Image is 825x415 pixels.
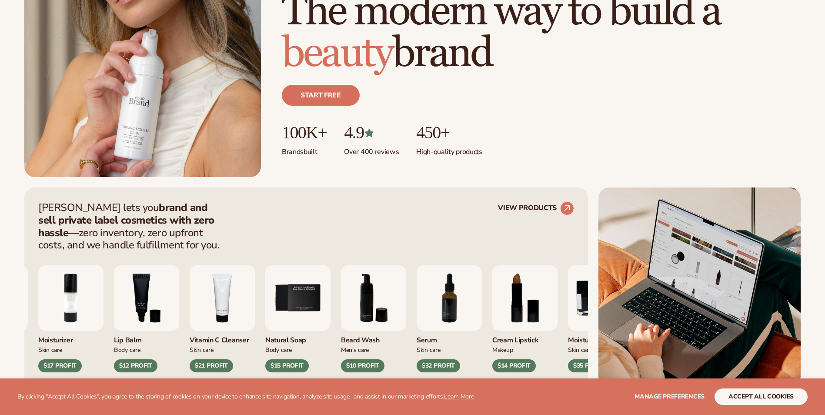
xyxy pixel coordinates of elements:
div: Skin Care [568,345,633,354]
div: Natural Soap [265,331,331,345]
div: $32 PROFIT [417,359,460,372]
div: 5 / 9 [265,265,331,372]
div: Makeup [492,345,558,354]
div: $21 PROFIT [190,359,233,372]
div: 9 / 9 [568,265,633,372]
img: Luxury cream lipstick. [492,265,558,331]
span: Manage preferences [635,392,705,401]
div: $12 PROFIT [114,359,157,372]
p: Brands built [282,142,327,157]
div: Beard Wash [341,331,406,345]
div: Vitamin C Cleanser [190,331,255,345]
p: By clicking "Accept All Cookies", you agree to the storing of cookies on your device to enhance s... [17,393,474,401]
a: Start free [282,85,360,106]
div: Men’s Care [341,345,406,354]
span: beauty [282,28,392,79]
div: 7 / 9 [417,265,482,372]
div: 6 / 9 [341,265,406,372]
p: [PERSON_NAME] lets you —zero inventory, zero upfront costs, and we handle fulfillment for you. [38,201,225,251]
div: Moisturizer [38,331,104,345]
div: $10 PROFIT [341,359,384,372]
img: Shopify Image 2 [598,187,801,387]
img: Vitamin c cleanser. [190,265,255,331]
img: Moisturizer. [568,265,633,331]
p: 450+ [416,123,482,142]
div: Body Care [265,345,331,354]
div: Serum [417,331,482,345]
div: Lip Balm [114,331,179,345]
button: Manage preferences [635,388,705,405]
div: 4 / 9 [190,265,255,372]
div: 2 / 9 [38,265,104,372]
button: accept all cookies [715,388,808,405]
div: Skin Care [417,345,482,354]
div: $35 PROFIT [568,359,611,372]
div: 8 / 9 [492,265,558,372]
img: Foaming beard wash. [341,265,406,331]
img: Nature bar of soap. [265,265,331,331]
img: Collagen and retinol serum. [417,265,482,331]
div: Skin Care [190,345,255,354]
div: Cream Lipstick [492,331,558,345]
p: 100K+ [282,123,327,142]
img: Smoothing lip balm. [114,265,179,331]
div: Skin Care [38,345,104,354]
a: VIEW PRODUCTS [498,201,574,215]
p: High-quality products [416,142,482,157]
div: Body Care [114,345,179,354]
div: $17 PROFIT [38,359,82,372]
strong: brand and sell private label cosmetics with zero hassle [38,201,214,240]
div: Moisturizer [568,331,633,345]
div: $15 PROFIT [265,359,309,372]
div: 3 / 9 [114,265,179,372]
div: $14 PROFIT [492,359,536,372]
img: Moisturizing lotion. [38,265,104,331]
p: Over 400 reviews [344,142,399,157]
p: 4.9 [344,123,399,142]
a: Learn More [444,392,474,401]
